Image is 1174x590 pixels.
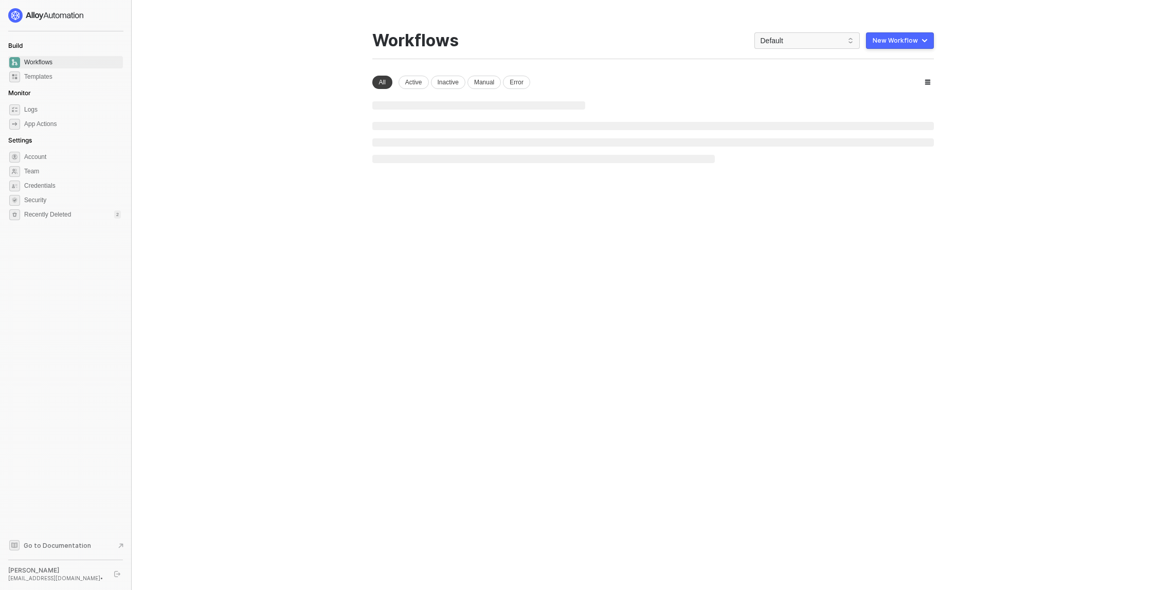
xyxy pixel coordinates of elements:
[8,42,23,49] span: Build
[8,8,123,23] a: logo
[9,119,20,130] span: icon-app-actions
[24,120,57,129] div: App Actions
[24,194,121,206] span: Security
[873,37,918,45] div: New Workflow
[114,210,121,219] div: 2
[8,89,31,97] span: Monitor
[24,103,121,116] span: Logs
[24,541,91,550] span: Go to Documentation
[372,76,392,89] div: All
[431,76,465,89] div: Inactive
[761,33,854,48] span: Default
[24,165,121,177] span: Team
[8,136,32,144] span: Settings
[9,166,20,177] span: team
[9,195,20,206] span: security
[116,541,126,551] span: document-arrow
[24,56,121,68] span: Workflows
[114,571,120,577] span: logout
[9,181,20,191] span: credentials
[8,8,84,23] img: logo
[8,575,105,582] div: [EMAIL_ADDRESS][DOMAIN_NAME] •
[399,76,429,89] div: Active
[24,70,121,83] span: Templates
[9,57,20,68] span: dashboard
[467,76,501,89] div: Manual
[24,151,121,163] span: Account
[9,71,20,82] span: marketplace
[8,566,105,575] div: [PERSON_NAME]
[503,76,530,89] div: Error
[8,539,123,551] a: Knowledge Base
[372,31,459,50] div: Workflows
[9,104,20,115] span: icon-logs
[9,209,20,220] span: settings
[866,32,934,49] button: New Workflow
[9,540,20,550] span: documentation
[24,210,71,219] span: Recently Deleted
[24,180,121,192] span: Credentials
[9,152,20,163] span: settings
